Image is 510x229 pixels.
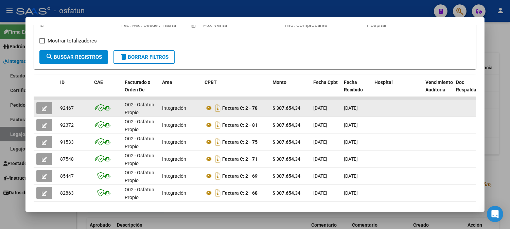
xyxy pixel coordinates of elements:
strong: Factura C: 2 - 78 [222,105,258,111]
datatable-header-cell: Monto [270,75,311,105]
span: [DATE] [344,173,358,179]
datatable-header-cell: CPBT [202,75,270,105]
strong: Factura C: 2 - 68 [222,190,258,196]
span: ID [60,80,65,85]
span: 92372 [60,122,74,128]
span: [DATE] [344,156,358,162]
i: Descargar documento [213,103,222,113]
span: Area [162,80,172,85]
span: 91533 [60,139,74,145]
span: CAE [94,80,103,85]
datatable-header-cell: ID [57,75,91,105]
datatable-header-cell: Fecha Recibido [341,75,372,105]
span: O02 - Osfatun Propio [125,119,154,132]
datatable-header-cell: Doc Respaldatoria [453,75,494,105]
span: Integración [162,156,186,162]
datatable-header-cell: Facturado x Orden De [122,75,159,105]
input: End date [150,22,182,28]
span: Monto [272,80,286,85]
mat-icon: search [46,53,54,61]
input: Start date [121,22,143,28]
div: Open Intercom Messenger [487,206,503,222]
span: Vencimiento Auditoría [425,80,453,93]
strong: $ 307.654,34 [272,190,300,196]
span: O02 - Osfatun Propio [125,187,154,200]
span: Integración [162,139,186,145]
span: Facturado x Orden De [125,80,150,93]
span: [DATE] [344,105,358,111]
strong: $ 307.654,34 [272,173,300,179]
button: Open calendar [190,22,198,30]
span: 92467 [60,105,74,111]
span: O02 - Osfatun Propio [125,102,154,115]
strong: Factura C: 2 - 71 [222,156,258,162]
span: [DATE] [344,122,358,128]
span: [DATE] [313,173,327,179]
span: CPBT [205,80,217,85]
button: Borrar Filtros [113,50,175,64]
span: Mostrar totalizadores [48,37,97,45]
span: [DATE] [313,105,327,111]
datatable-header-cell: Area [159,75,202,105]
span: 85447 [60,173,74,179]
span: 82863 [60,190,74,196]
span: Integración [162,122,186,128]
i: Descargar documento [213,171,222,181]
span: Fecha Recibido [344,80,363,93]
datatable-header-cell: CAE [91,75,122,105]
i: Descargar documento [213,188,222,198]
datatable-header-cell: Vencimiento Auditoría [423,75,453,105]
i: Descargar documento [213,154,222,164]
span: O02 - Osfatun Propio [125,136,154,149]
span: Hospital [374,80,393,85]
strong: $ 307.654,34 [272,156,300,162]
span: Buscar Registros [46,54,102,60]
strong: Factura C: 2 - 69 [222,173,258,179]
i: Descargar documento [213,137,222,147]
span: 87548 [60,156,74,162]
datatable-header-cell: Fecha Cpbt [311,75,341,105]
span: [DATE] [344,190,358,196]
strong: $ 307.654,34 [272,139,300,145]
span: O02 - Osfatun Propio [125,170,154,183]
span: [DATE] [313,156,327,162]
span: [DATE] [313,190,327,196]
span: Integración [162,173,186,179]
span: Fecha Cpbt [313,80,338,85]
mat-icon: delete [120,53,128,61]
span: O02 - Osfatun Propio [125,153,154,166]
button: Buscar Registros [39,50,108,64]
strong: Factura C: 2 - 75 [222,139,258,145]
span: Integración [162,190,186,196]
strong: Factura C: 2 - 81 [222,122,258,128]
strong: $ 307.654,34 [272,122,300,128]
span: Borrar Filtros [120,54,169,60]
span: [DATE] [344,139,358,145]
span: [DATE] [313,122,327,128]
span: [DATE] [313,139,327,145]
datatable-header-cell: Hospital [372,75,423,105]
span: Integración [162,105,186,111]
i: Descargar documento [213,120,222,130]
strong: $ 307.654,34 [272,105,300,111]
span: Doc Respaldatoria [456,80,487,93]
